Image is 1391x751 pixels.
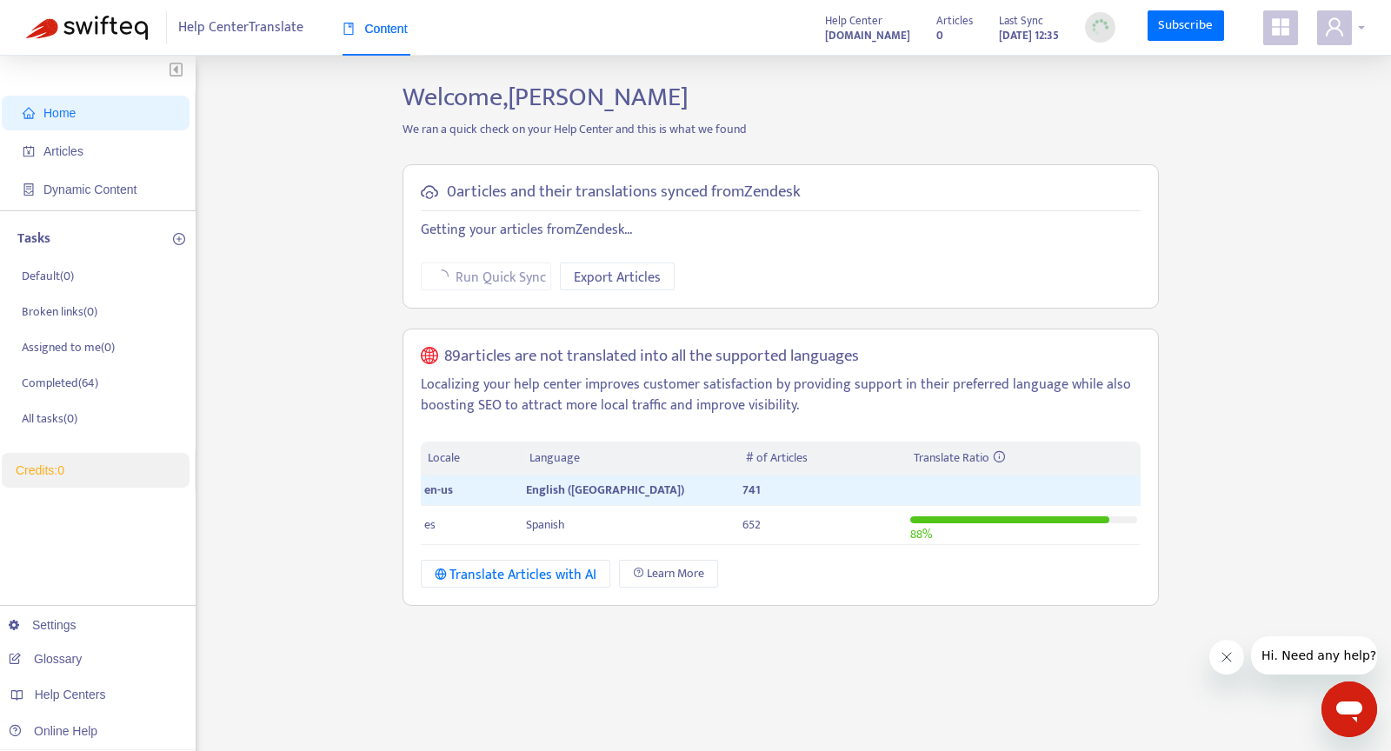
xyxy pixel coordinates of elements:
p: Completed ( 64 ) [22,374,98,392]
span: global [421,347,438,367]
iframe: Message from company [1251,636,1377,675]
span: plus-circle [173,233,185,245]
span: Help Center [825,11,882,30]
span: book [343,23,355,35]
button: Export Articles [560,263,675,290]
p: Default ( 0 ) [22,267,74,285]
a: Subscribe [1148,10,1224,42]
span: cloud-sync [421,183,438,201]
span: Last Sync [999,11,1043,30]
span: Export Articles [574,267,661,289]
span: Help Center Translate [178,11,303,44]
p: Broken links ( 0 ) [22,302,97,321]
span: Articles [43,144,83,158]
span: home [23,107,35,119]
a: Glossary [9,652,82,666]
span: Dynamic Content [43,183,136,196]
th: Language [522,442,738,475]
div: Translate Ratio [914,449,1133,468]
span: es [424,515,436,535]
a: Learn More [619,560,718,588]
p: We ran a quick check on your Help Center and this is what we found [389,120,1172,138]
strong: [DATE] 12:35 [999,26,1059,45]
a: Settings [9,618,77,632]
span: 652 [742,515,761,535]
h5: 0 articles and their translations synced from Zendesk [447,183,801,203]
span: Learn More [647,564,704,583]
span: Help Centers [35,688,106,701]
h5: 89 articles are not translated into all the supported languages [444,347,859,367]
span: Content [343,22,408,36]
img: Swifteq [26,16,148,40]
p: Localizing your help center improves customer satisfaction by providing support in their preferre... [421,375,1141,416]
a: Credits:0 [16,463,64,477]
span: Spanish [526,515,565,535]
strong: 0 [936,26,943,45]
span: English ([GEOGRAPHIC_DATA]) [526,480,684,500]
th: Locale [421,442,523,475]
span: user [1324,17,1345,37]
span: appstore [1270,17,1291,37]
span: container [23,183,35,196]
iframe: Close message [1209,640,1244,675]
p: Getting your articles from Zendesk ... [421,220,1141,241]
iframe: Button to launch messaging window [1321,681,1377,737]
span: Home [43,106,76,120]
button: Translate Articles with AI [421,560,611,588]
a: Online Help [9,724,97,738]
button: Run Quick Sync [421,263,551,290]
img: sync_loading.0b5143dde30e3a21642e.gif [1089,17,1111,38]
p: Assigned to me ( 0 ) [22,338,115,356]
span: Welcome, [PERSON_NAME] [403,76,689,119]
strong: [DOMAIN_NAME] [825,26,910,45]
th: # of Articles [739,442,907,475]
span: 88 % [910,524,932,544]
div: Translate Articles with AI [435,564,597,586]
p: All tasks ( 0 ) [22,409,77,428]
span: 741 [742,480,761,500]
p: Tasks [17,229,50,249]
span: Run Quick Sync [456,267,546,289]
a: [DOMAIN_NAME] [825,25,910,45]
span: account-book [23,145,35,157]
span: en-us [424,480,453,500]
span: Articles [936,11,973,30]
span: loading [432,268,449,285]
